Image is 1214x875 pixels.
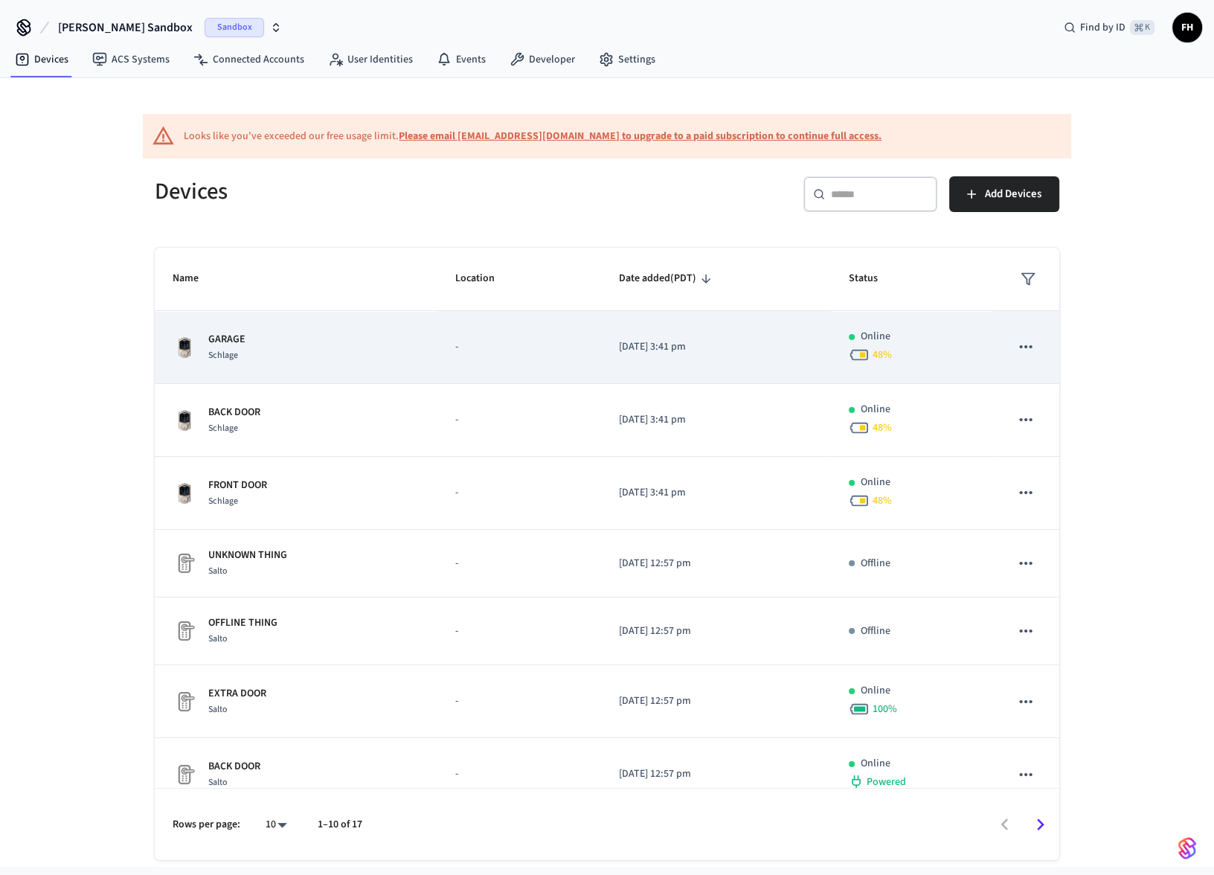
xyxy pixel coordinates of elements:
[873,420,892,435] span: 48 %
[619,339,813,355] p: [DATE] 3:41 pm
[182,46,316,73] a: Connected Accounts
[861,475,890,490] p: Online
[1178,836,1196,860] img: SeamLogoGradient.69752ec5.svg
[173,267,218,290] span: Name
[1023,807,1058,842] button: Go to next page
[1080,20,1125,35] span: Find by ID
[849,267,897,290] span: Status
[208,422,238,435] span: Schlage
[208,686,266,702] p: EXTRA DOOR
[208,349,238,362] span: Schlage
[208,548,287,563] p: UNKNOWN THING
[619,624,813,639] p: [DATE] 12:57 pm
[208,495,238,507] span: Schlage
[208,405,260,420] p: BACK DOOR
[208,565,228,577] span: Salto
[173,481,196,505] img: Schlage Sense Smart Deadbolt with Camelot Trim, Front
[455,624,583,639] p: -
[208,478,267,493] p: FRONT DOOR
[80,46,182,73] a: ACS Systems
[208,759,260,775] p: BACK DOOR
[425,46,498,73] a: Events
[205,18,264,37] span: Sandbox
[1130,20,1154,35] span: ⌘ K
[155,176,598,207] h5: Devices
[455,339,583,355] p: -
[173,763,196,786] img: Placeholder Lock Image
[498,46,587,73] a: Developer
[1052,14,1166,41] div: Find by ID⌘ K
[619,267,716,290] span: Date added(PDT)
[873,493,892,508] span: 48 %
[867,775,906,789] span: Powered
[873,702,897,717] span: 100 %
[208,615,277,631] p: OFFLINE THING
[861,756,890,772] p: Online
[619,556,813,571] p: [DATE] 12:57 pm
[173,619,196,643] img: Placeholder Lock Image
[173,551,196,575] img: Placeholder Lock Image
[619,412,813,428] p: [DATE] 3:41 pm
[455,766,583,782] p: -
[1174,14,1201,41] span: FH
[316,46,425,73] a: User Identities
[173,690,196,714] img: Placeholder Lock Image
[58,19,193,36] span: [PERSON_NAME] Sandbox
[399,129,881,144] a: Please email [EMAIL_ADDRESS][DOMAIN_NAME] to upgrade to a paid subscription to continue full access.
[208,776,228,789] span: Salto
[619,766,813,782] p: [DATE] 12:57 pm
[318,817,362,833] p: 1–10 of 17
[985,185,1041,204] span: Add Devices
[861,624,890,639] p: Offline
[949,176,1059,212] button: Add Devices
[619,693,813,709] p: [DATE] 12:57 pm
[208,703,228,716] span: Salto
[173,408,196,432] img: Schlage Sense Smart Deadbolt with Camelot Trim, Front
[455,267,514,290] span: Location
[455,693,583,709] p: -
[873,347,892,362] span: 48 %
[455,556,583,571] p: -
[861,329,890,344] p: Online
[208,332,245,347] p: GARAGE
[587,46,667,73] a: Settings
[861,556,890,571] p: Offline
[208,632,228,645] span: Salto
[861,683,890,699] p: Online
[619,485,813,501] p: [DATE] 3:41 pm
[1172,13,1202,42] button: FH
[455,485,583,501] p: -
[173,817,240,833] p: Rows per page:
[173,336,196,359] img: Schlage Sense Smart Deadbolt with Camelot Trim, Front
[3,46,80,73] a: Devices
[861,402,890,417] p: Online
[184,129,881,144] div: Looks like you've exceeded our free usage limit.
[258,814,294,836] div: 10
[455,412,583,428] p: -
